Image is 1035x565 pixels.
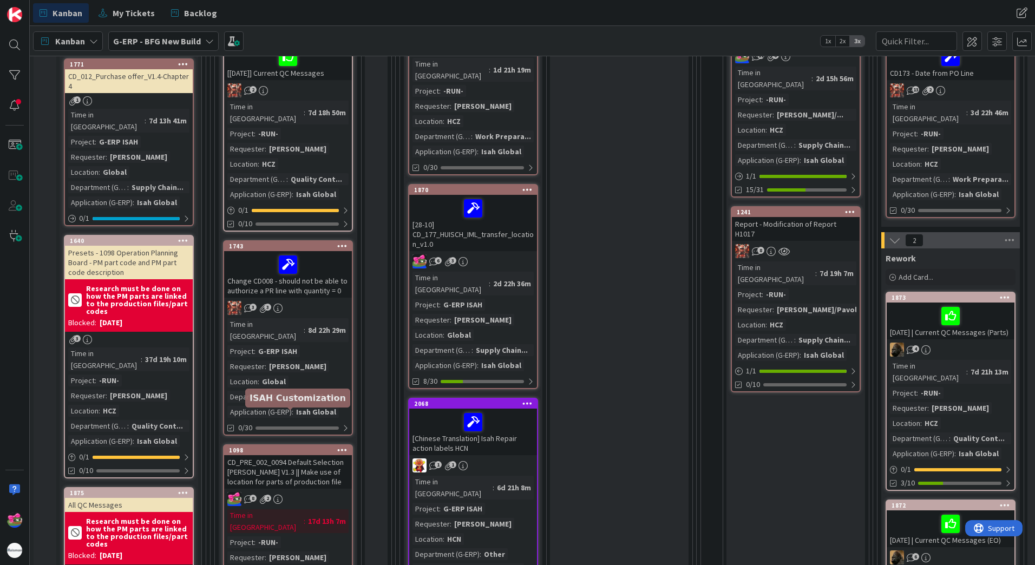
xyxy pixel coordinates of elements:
[133,196,134,208] span: :
[238,422,252,433] span: 0/30
[954,448,956,459] span: :
[735,319,765,331] div: Location
[227,345,254,357] div: Project
[765,319,767,331] span: :
[96,136,141,148] div: G-ERP ISAH
[412,100,450,112] div: Requester
[735,304,772,316] div: Requester
[412,85,439,97] div: Project
[165,3,224,23] a: Backlog
[887,83,1014,97] div: JK
[920,417,922,429] span: :
[53,6,82,19] span: Kanban
[7,7,22,22] img: Visit kanbanzone.com
[33,3,89,23] a: Kanban
[732,49,860,63] div: JK
[129,420,186,432] div: Quality Cont...
[479,146,524,157] div: Isah Global
[774,109,846,121] div: [PERSON_NAME]/...
[79,451,89,463] span: 0 / 1
[79,465,93,476] span: 0/10
[259,376,289,387] div: Global
[227,101,304,124] div: Time in [GEOGRAPHIC_DATA]
[409,409,537,455] div: [Chinese Translation] Isah Repair action labels HCN
[735,49,749,63] img: JK
[238,205,248,216] span: 0 / 1
[916,387,918,399] span: :
[767,319,786,331] div: HCZ
[70,61,193,68] div: 1771
[65,60,193,93] div: 1771CD_012_Purchase offer_V1.4-Chapter 4
[890,158,920,170] div: Location
[227,143,265,155] div: Requester
[954,188,956,200] span: :
[450,314,451,326] span: :
[79,213,89,224] span: 0 / 1
[890,83,904,97] img: JK
[256,345,300,357] div: G-ERP ISAH
[890,387,916,399] div: Project
[887,550,1014,564] div: ND
[772,304,774,316] span: :
[292,406,293,418] span: :
[801,154,847,166] div: Isah Global
[65,60,193,69] div: 1771
[100,405,119,417] div: HCZ
[905,234,923,247] span: 2
[887,501,1014,510] div: 1872
[800,349,801,361] span: :
[142,353,189,365] div: 37d 19h 10m
[801,349,847,361] div: Isah Global
[920,158,922,170] span: :
[65,488,193,498] div: 1875
[7,513,22,528] img: JK
[918,128,944,140] div: -RUN-
[107,151,170,163] div: [PERSON_NAME]
[439,85,441,97] span: :
[74,96,81,103] span: 1
[227,83,241,97] img: JK
[473,130,534,142] div: Work Prepara...
[107,390,170,402] div: [PERSON_NAME]
[435,461,442,468] span: 1
[890,188,954,200] div: Application (G-ERP)
[817,267,856,279] div: 7d 19h 7m
[99,166,100,178] span: :
[763,288,789,300] div: -RUN-
[250,495,257,502] span: 8
[145,115,146,127] span: :
[890,128,916,140] div: Project
[293,406,339,418] div: Isah Global
[794,139,796,151] span: :
[735,288,762,300] div: Project
[473,344,530,356] div: Supply Chain...
[892,294,1014,301] div: 1873
[412,299,439,311] div: Project
[493,482,494,494] span: :
[305,107,349,119] div: 7d 18h 50m
[68,405,99,417] div: Location
[65,246,193,279] div: Presets - 1098 Operation Planning Board - PM part code and PM part code description
[746,365,756,377] span: 1 / 1
[250,304,257,311] span: 3
[918,387,944,399] div: -RUN-
[746,170,756,182] span: 1 / 1
[762,288,763,300] span: :
[133,435,134,447] span: :
[113,6,155,19] span: My Tickets
[227,188,292,200] div: Application (G-ERP)
[304,107,305,119] span: :
[956,188,1001,200] div: Isah Global
[732,217,860,241] div: Report - Modification of Report H1017
[409,185,537,251] div: 1870[28-10] CD_177_HUISCH_IML_transfer_location_v1.0
[796,334,853,346] div: Supply Chain...
[821,36,835,47] span: 1x
[68,151,106,163] div: Requester
[96,375,122,386] div: -RUN-
[444,329,474,341] div: Global
[55,35,85,48] span: Kanban
[95,375,96,386] span: :
[929,143,992,155] div: [PERSON_NAME]
[286,173,288,185] span: :
[927,86,934,93] span: 2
